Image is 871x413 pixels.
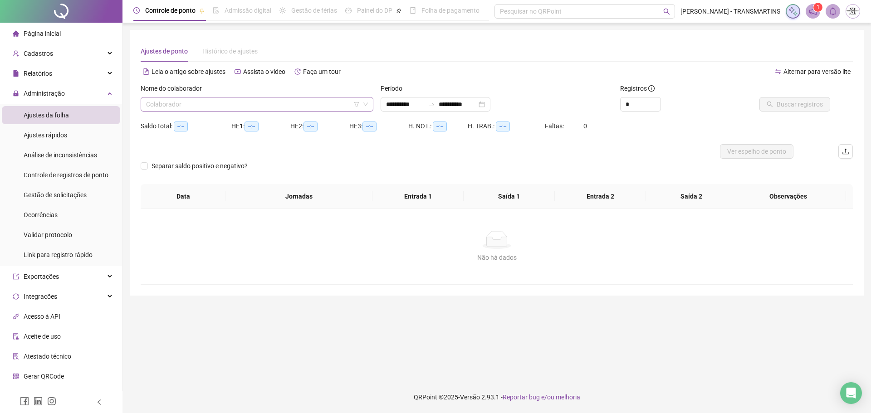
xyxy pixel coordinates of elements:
[363,102,368,107] span: down
[648,85,655,92] span: info-circle
[24,333,61,340] span: Aceite de uso
[545,122,565,130] span: Faltas:
[354,102,359,107] span: filter
[13,313,19,320] span: api
[202,48,258,55] span: Histórico de ajustes
[813,3,822,12] sup: 1
[96,399,103,405] span: left
[13,30,19,37] span: home
[408,121,468,131] div: H. NOT.:
[13,273,19,280] span: export
[24,373,64,380] span: Gerar QRCode
[396,8,401,14] span: pushpin
[279,7,286,14] span: sun
[303,121,318,131] span: --:--
[362,121,377,131] span: --:--
[783,68,851,75] span: Alternar para versão lite
[13,50,19,57] span: user-add
[303,68,341,75] span: Faça um tour
[13,353,19,360] span: solution
[842,148,849,155] span: upload
[646,184,737,209] th: Saída 2
[663,8,670,15] span: search
[460,394,480,401] span: Versão
[428,101,435,108] span: to
[141,83,208,93] label: Nome do colaborador
[349,121,408,131] div: HE 3:
[231,121,290,131] div: HE 1:
[294,68,301,75] span: history
[24,171,108,179] span: Controle de registros de ponto
[24,251,93,258] span: Link para registro rápido
[24,131,67,139] span: Ajustes rápidos
[555,184,646,209] th: Entrada 2
[24,70,52,77] span: Relatórios
[152,253,842,262] div: Não há dados
[24,151,97,159] span: Análise de inconsistências
[357,7,392,14] span: Painel do DP
[24,30,61,37] span: Página inicial
[24,112,69,119] span: Ajustes da folha
[503,394,580,401] span: Reportar bug e/ou melhoria
[464,184,555,209] th: Saída 1
[775,68,781,75] span: swap
[428,101,435,108] span: swap-right
[225,184,372,209] th: Jornadas
[141,121,231,131] div: Saldo total:
[143,68,149,75] span: file-text
[148,161,251,171] span: Separar saldo positivo e negativo?
[13,90,19,97] span: lock
[174,121,188,131] span: --:--
[817,4,820,10] span: 1
[290,121,349,131] div: HE 2:
[583,122,587,130] span: 0
[680,6,780,16] span: [PERSON_NAME] - TRANSMARTINS
[24,211,58,219] span: Ocorrências
[788,6,798,16] img: sparkle-icon.fc2bf0ac1784a2077858766a79e2daf3.svg
[421,7,480,14] span: Folha de pagamento
[846,5,860,18] img: 67331
[225,7,271,14] span: Admissão digital
[381,83,408,93] label: Período
[738,191,839,201] span: Observações
[141,48,188,55] span: Ajustes de ponto
[345,7,352,14] span: dashboard
[24,273,59,280] span: Exportações
[24,191,87,199] span: Gestão de solicitações
[235,68,241,75] span: youtube
[145,7,196,14] span: Controle de ponto
[620,83,655,93] span: Registros
[468,121,545,131] div: H. TRAB.:
[24,313,60,320] span: Acesso à API
[24,90,65,97] span: Administração
[34,397,43,406] span: linkedin
[13,373,19,379] span: qrcode
[47,397,56,406] span: instagram
[840,382,862,404] div: Open Intercom Messenger
[24,231,72,238] span: Validar protocolo
[24,50,53,57] span: Cadastros
[13,293,19,300] span: sync
[13,70,19,77] span: file
[141,184,225,209] th: Data
[720,144,793,159] button: Ver espelho de ponto
[24,353,71,360] span: Atestado técnico
[372,184,464,209] th: Entrada 1
[20,397,29,406] span: facebook
[759,97,830,112] button: Buscar registros
[243,68,285,75] span: Assista o vídeo
[152,68,225,75] span: Leia o artigo sobre ajustes
[24,293,57,300] span: Integrações
[809,7,817,15] span: notification
[199,8,205,14] span: pushpin
[133,7,140,14] span: clock-circle
[213,7,219,14] span: file-done
[245,121,259,131] span: --:--
[433,121,447,131] span: --:--
[496,121,510,131] span: --:--
[291,7,337,14] span: Gestão de férias
[13,333,19,340] span: audit
[410,7,416,14] span: book
[122,381,871,413] footer: QRPoint © 2025 - 2.93.1 -
[829,7,837,15] span: bell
